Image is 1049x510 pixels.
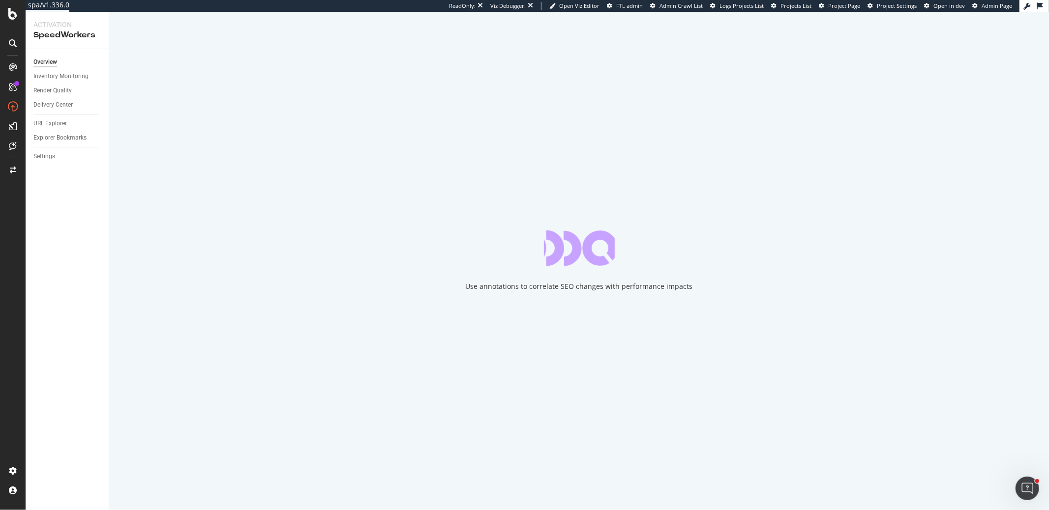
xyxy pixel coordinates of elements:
[719,2,764,9] span: Logs Projects List
[972,2,1012,10] a: Admin Page
[33,133,102,143] a: Explorer Bookmarks
[33,151,102,162] a: Settings
[710,2,764,10] a: Logs Projects List
[33,133,87,143] div: Explorer Bookmarks
[1016,477,1039,500] iframe: Intercom live chat
[33,20,101,29] div: Activation
[877,2,917,9] span: Project Settings
[33,29,101,41] div: SpeedWorkers
[868,2,917,10] a: Project Settings
[33,118,102,129] a: URL Explorer
[33,57,57,67] div: Overview
[559,2,599,9] span: Open Viz Editor
[828,2,860,9] span: Project Page
[819,2,860,10] a: Project Page
[771,2,811,10] a: Projects List
[780,2,811,9] span: Projects List
[33,85,72,96] div: Render Quality
[924,2,965,10] a: Open in dev
[933,2,965,9] span: Open in dev
[33,118,67,129] div: URL Explorer
[33,57,102,67] a: Overview
[544,230,615,266] div: animation
[33,100,73,110] div: Delivery Center
[466,282,693,291] div: Use annotations to correlate SEO changes with performance impacts
[982,2,1012,9] span: Admin Page
[616,2,643,9] span: FTL admin
[449,2,476,10] div: ReadOnly:
[33,71,102,82] a: Inventory Monitoring
[650,2,703,10] a: Admin Crawl List
[607,2,643,10] a: FTL admin
[33,151,55,162] div: Settings
[659,2,703,9] span: Admin Crawl List
[33,85,102,96] a: Render Quality
[490,2,526,10] div: Viz Debugger:
[33,100,102,110] a: Delivery Center
[33,71,89,82] div: Inventory Monitoring
[549,2,599,10] a: Open Viz Editor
